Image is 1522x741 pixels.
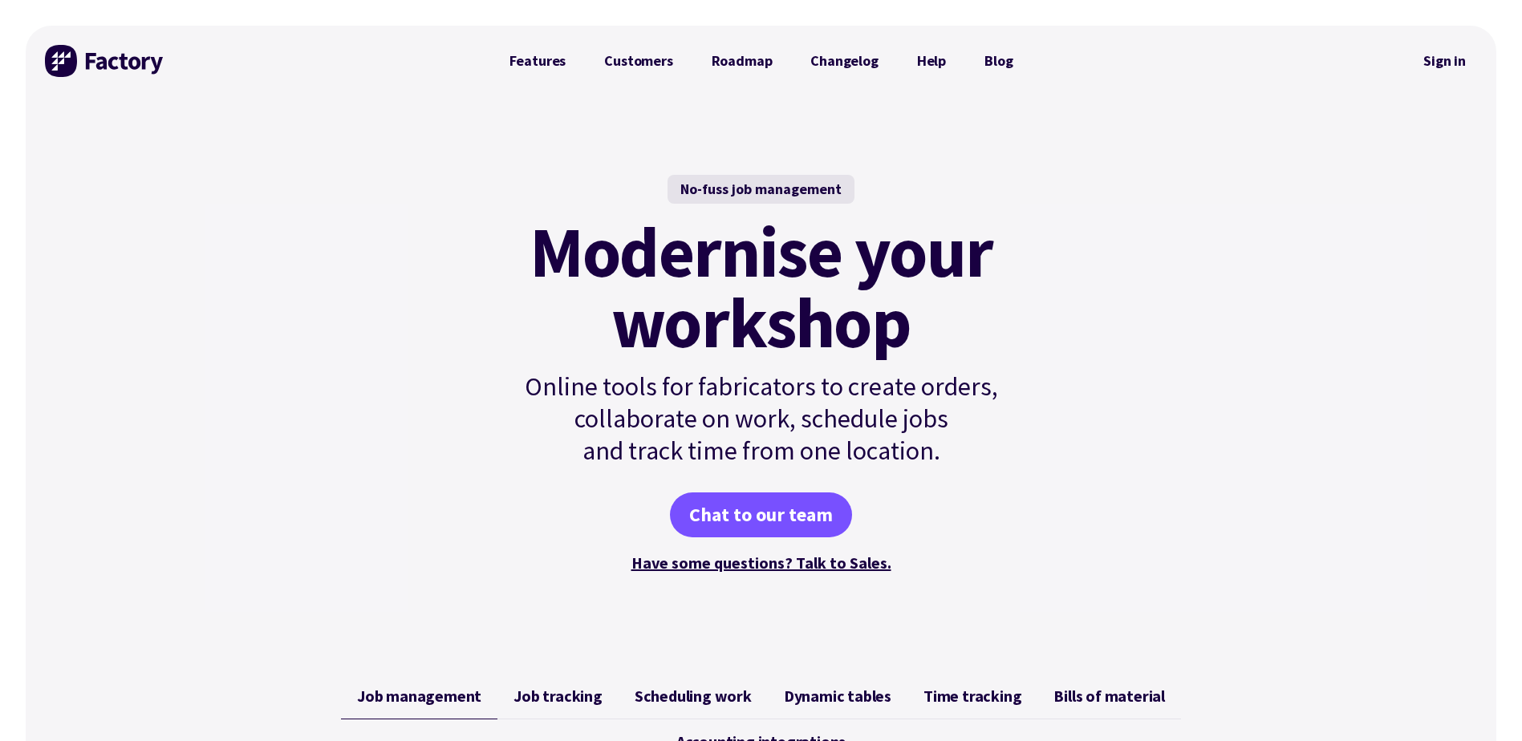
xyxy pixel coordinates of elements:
p: Online tools for fabricators to create orders, collaborate on work, schedule jobs and track time ... [490,370,1033,467]
span: Time tracking [923,686,1021,706]
span: Job management [357,686,481,706]
a: Changelog [791,45,897,77]
nav: Primary Navigation [490,45,1033,77]
span: Job tracking [513,686,603,706]
span: Scheduling work [635,686,752,706]
a: Sign in [1412,43,1477,79]
a: Features [490,45,586,77]
span: Bills of material [1053,686,1165,706]
a: Customers [585,45,692,77]
div: No-fuss job management [668,175,854,204]
mark: Modernise your workshop [530,217,992,358]
a: Roadmap [692,45,792,77]
a: Have some questions? Talk to Sales. [631,553,891,573]
a: Blog [965,45,1032,77]
nav: Secondary Navigation [1412,43,1477,79]
span: Dynamic tables [784,686,891,706]
a: Chat to our team [670,492,852,537]
img: Factory [45,45,165,77]
a: Help [898,45,965,77]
